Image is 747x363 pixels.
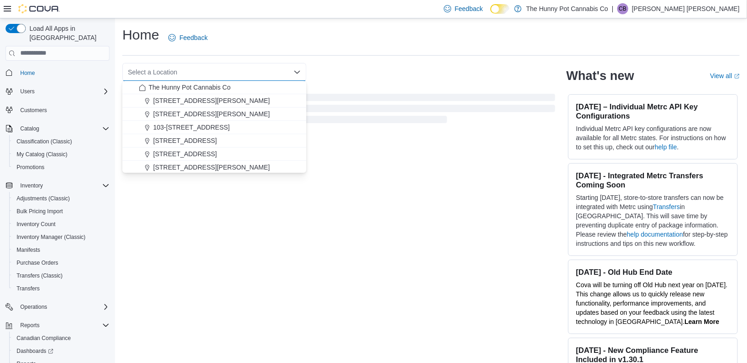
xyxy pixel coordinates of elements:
a: help file [655,143,677,151]
a: Feedback [165,28,211,47]
button: Inventory Count [9,218,113,231]
h3: [DATE] – Individual Metrc API Key Configurations [576,102,730,120]
button: Bulk Pricing Import [9,205,113,218]
p: Individual Metrc API key configurations are now available for all Metrc states. For instructions ... [576,124,730,152]
span: Promotions [13,162,109,173]
img: Cova [18,4,60,13]
span: Reports [20,322,40,329]
span: Operations [20,303,47,311]
span: Purchase Orders [17,259,58,267]
button: Catalog [17,123,43,134]
button: [STREET_ADDRESS][PERSON_NAME] [122,108,306,121]
span: Transfers (Classic) [13,270,109,281]
span: Catalog [17,123,109,134]
p: Starting [DATE], store-to-store transfers can now be integrated with Metrc using in [GEOGRAPHIC_D... [576,193,730,248]
p: The Hunny Pot Cannabis Co [526,3,608,14]
span: Operations [17,301,109,312]
a: Home [17,68,39,79]
div: Cameron Brown [617,3,628,14]
span: Bulk Pricing Import [17,208,63,215]
a: Customers [17,105,51,116]
button: Customers [2,103,113,117]
span: Inventory Count [17,221,56,228]
span: Feedback [179,33,207,42]
span: Manifests [17,246,40,254]
a: Transfers [653,203,680,210]
button: Operations [17,301,51,312]
p: | [612,3,614,14]
a: Inventory Manager (Classic) [13,232,89,243]
span: Canadian Compliance [17,335,71,342]
span: [STREET_ADDRESS] [153,136,217,145]
button: Close list of options [293,68,301,76]
span: [STREET_ADDRESS][PERSON_NAME] [153,109,270,119]
a: Bulk Pricing Import [13,206,67,217]
button: Inventory [17,180,46,191]
button: Purchase Orders [9,256,113,269]
button: Promotions [9,161,113,174]
span: Users [20,88,34,95]
span: Classification (Classic) [13,136,109,147]
span: Inventory Count [13,219,109,230]
button: [STREET_ADDRESS] [122,134,306,147]
h2: What's new [566,68,634,83]
span: Inventory Manager (Classic) [17,233,86,241]
span: Catalog [20,125,39,132]
button: Adjustments (Classic) [9,192,113,205]
span: Feedback [455,4,483,13]
a: Dashboards [9,345,113,357]
a: Adjustments (Classic) [13,193,74,204]
button: [STREET_ADDRESS] [122,147,306,161]
button: Inventory Manager (Classic) [9,231,113,244]
span: Adjustments (Classic) [17,195,70,202]
button: The Hunny Pot Cannabis Co [122,81,306,94]
svg: External link [734,74,740,79]
a: Inventory Count [13,219,59,230]
span: Manifests [13,244,109,255]
span: Transfers [17,285,40,292]
a: Learn More [684,318,719,325]
a: Transfers (Classic) [13,270,66,281]
button: Users [17,86,38,97]
span: Dashboards [13,346,109,357]
span: Cova will be turning off Old Hub next year on [DATE]. This change allows us to quickly release ne... [576,281,727,325]
span: Dashboards [17,347,53,355]
button: Catalog [2,122,113,135]
span: Customers [17,104,109,116]
button: Reports [2,319,113,332]
h1: Home [122,26,159,44]
span: Load All Apps in [GEOGRAPHIC_DATA] [26,24,109,42]
input: Dark Mode [490,4,510,14]
h3: [DATE] - Integrated Metrc Transfers Coming Soon [576,171,730,189]
button: Users [2,85,113,98]
button: Transfers [9,282,113,295]
button: Home [2,66,113,79]
span: Classification (Classic) [17,138,72,145]
span: Inventory Manager (Classic) [13,232,109,243]
span: [STREET_ADDRESS] [153,149,217,159]
button: Classification (Classic) [9,135,113,148]
button: Manifests [9,244,113,256]
span: Purchase Orders [13,257,109,268]
a: My Catalog (Classic) [13,149,71,160]
span: Home [17,67,109,79]
button: 103-[STREET_ADDRESS] [122,121,306,134]
span: Canadian Compliance [13,333,109,344]
button: Transfers (Classic) [9,269,113,282]
a: Classification (Classic) [13,136,76,147]
span: Promotions [17,164,45,171]
span: Adjustments (Classic) [13,193,109,204]
a: Canadian Compliance [13,333,75,344]
span: My Catalog (Classic) [13,149,109,160]
span: Customers [20,107,47,114]
button: Reports [17,320,43,331]
span: Home [20,69,35,77]
span: [STREET_ADDRESS][PERSON_NAME] [153,96,270,105]
span: Inventory [20,182,43,189]
span: Transfers (Classic) [17,272,63,279]
span: Users [17,86,109,97]
span: My Catalog (Classic) [17,151,68,158]
button: [STREET_ADDRESS][PERSON_NAME] [122,161,306,174]
p: [PERSON_NAME] [PERSON_NAME] [632,3,740,14]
